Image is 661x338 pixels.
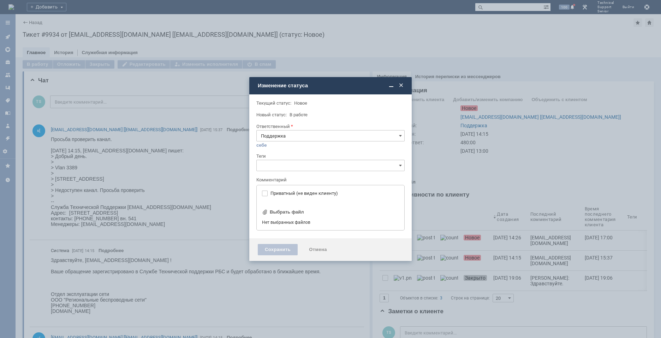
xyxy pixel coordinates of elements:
span: В работе [290,112,308,117]
div: Выбрать файл [270,209,304,215]
div: Теги [256,154,403,158]
div: Комментарий [256,177,403,183]
span: Новое [294,100,307,106]
div: Ответственный [256,124,403,129]
span: Закрыть [398,82,405,89]
span: Свернуть (Ctrl + M) [388,82,395,89]
label: Новый статус: [256,112,287,117]
div: Изменение статуса [258,82,405,89]
a: себе [256,142,267,148]
div: Нет выбранных файлов [262,217,399,225]
label: Текущий статус: [256,100,291,106]
label: Приватный (не виден клиенту) [270,191,398,196]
